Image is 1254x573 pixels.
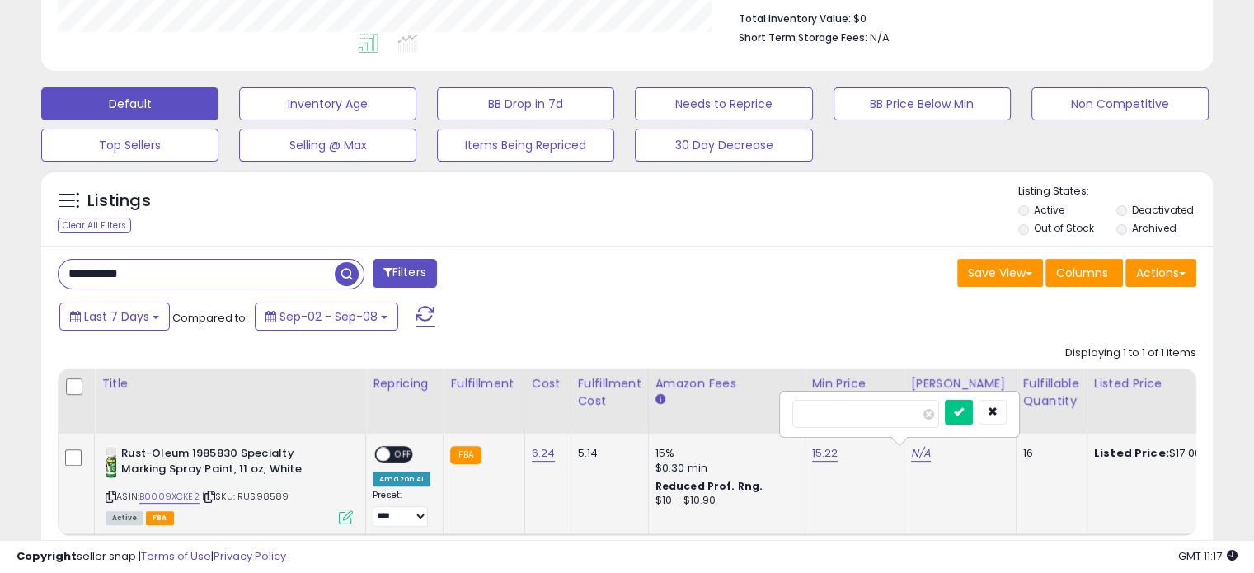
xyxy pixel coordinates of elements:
[1178,548,1238,564] span: 2025-09-16 11:17 GMT
[172,310,248,326] span: Compared to:
[655,392,665,407] small: Amazon Fees.
[532,445,556,462] a: 6.24
[1094,446,1231,461] div: $17.06
[1034,221,1094,235] label: Out of Stock
[59,303,170,331] button: Last 7 Days
[812,445,838,462] a: 15.22
[16,548,77,564] strong: Copyright
[1131,221,1176,235] label: Archived
[373,259,437,288] button: Filters
[202,490,289,503] span: | SKU: RUS98589
[58,218,131,233] div: Clear All Filters
[437,87,614,120] button: BB Drop in 7d
[532,375,564,392] div: Cost
[739,12,851,26] b: Total Inventory Value:
[739,7,1184,27] li: $0
[655,494,792,508] div: $10 - $10.90
[450,375,517,392] div: Fulfillment
[239,129,416,162] button: Selling @ Max
[450,446,481,464] small: FBA
[87,190,151,213] h5: Listings
[739,31,867,45] b: Short Term Storage Fees:
[1031,87,1209,120] button: Non Competitive
[635,129,812,162] button: 30 Day Decrease
[655,375,798,392] div: Amazon Fees
[655,479,763,493] b: Reduced Prof. Rng.
[1056,265,1108,281] span: Columns
[635,87,812,120] button: Needs to Reprice
[41,129,218,162] button: Top Sellers
[139,490,200,504] a: B0009XCKE2
[578,375,641,410] div: Fulfillment Cost
[1065,345,1196,361] div: Displaying 1 to 1 of 1 items
[390,448,416,462] span: OFF
[239,87,416,120] button: Inventory Age
[1023,375,1080,410] div: Fulfillable Quantity
[1034,203,1064,217] label: Active
[373,472,430,486] div: Amazon AI
[84,308,149,325] span: Last 7 Days
[41,87,218,120] button: Default
[373,375,436,392] div: Repricing
[437,129,614,162] button: Items Being Repriced
[655,461,792,476] div: $0.30 min
[1131,203,1193,217] label: Deactivated
[214,548,286,564] a: Privacy Policy
[911,445,931,462] a: N/A
[106,446,117,479] img: 41TiojZGvyL._SL40_.jpg
[1094,445,1169,461] b: Listed Price:
[1125,259,1196,287] button: Actions
[1018,184,1213,200] p: Listing States:
[279,308,378,325] span: Sep-02 - Sep-08
[255,303,398,331] button: Sep-02 - Sep-08
[101,375,359,392] div: Title
[106,446,353,523] div: ASIN:
[655,446,792,461] div: 15%
[911,375,1009,392] div: [PERSON_NAME]
[957,259,1043,287] button: Save View
[146,511,174,525] span: FBA
[1094,375,1237,392] div: Listed Price
[121,446,322,481] b: Rust-Oleum 1985830 Specialty Marking Spray Paint, 11 oz, White
[834,87,1011,120] button: BB Price Below Min
[141,548,211,564] a: Terms of Use
[16,549,286,565] div: seller snap | |
[812,375,897,392] div: Min Price
[106,511,143,525] span: All listings currently available for purchase on Amazon
[1023,446,1074,461] div: 16
[1045,259,1123,287] button: Columns
[373,490,430,527] div: Preset:
[578,446,636,461] div: 5.14
[870,30,890,45] span: N/A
